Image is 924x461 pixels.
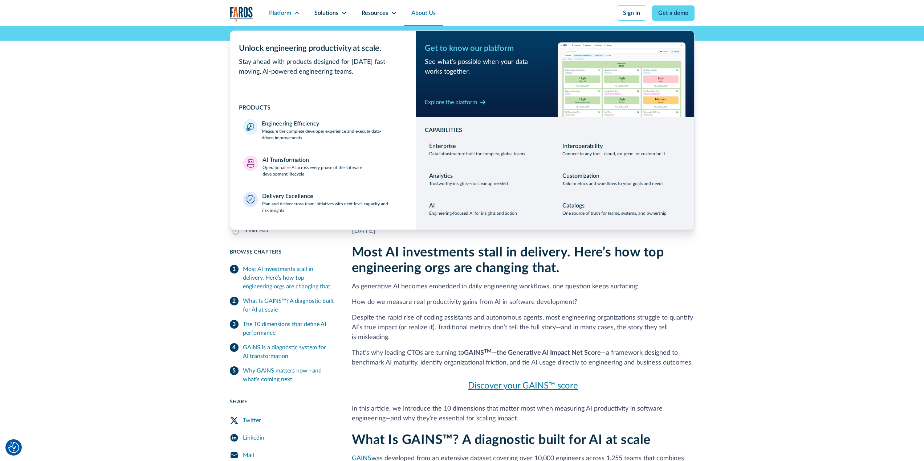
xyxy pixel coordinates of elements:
nav: Platform [230,26,695,230]
div: Resources [362,9,388,17]
div: The 10 dimensions that define AI performance [243,320,334,337]
a: Most AI investments stall in delivery. Here’s how top engineering orgs are changing that. [230,262,334,294]
button: Cookie Settings [8,442,19,453]
p: Connect to any tool—cloud, on-prem, or custom-built [562,151,665,157]
p: Tailor metrics and workflows to your goals and needs [562,180,663,187]
p: Plan and deliver cross-team initiatives with next-level capacity and risk insights [262,201,403,214]
p: How do we measure real productivity gains from AI in software development? [352,297,695,307]
div: Share [230,398,334,406]
img: Workflow productivity trends heatmap chart [558,42,685,117]
div: Linkedin [243,433,264,442]
p: Engineering-focused AI for insights and action [429,210,517,217]
strong: GAINS —the Generative AI Impact Net Score [464,350,601,356]
div: AI [429,201,435,210]
a: AIEngineering-focused AI for insights and action [425,197,552,221]
a: Explore the platform [425,96,486,108]
div: See what’s possible when your data works together. [425,57,552,77]
div: PRODUCTS [239,103,407,112]
div: Unlock engineering productivity at scale. [239,42,407,54]
a: InteroperabilityConnect to any tool—cloud, on-prem, or custom-built [558,137,685,161]
div: [DATE] [352,225,695,236]
a: LinkedIn Share [230,429,334,446]
p: Measure the complete developer experience and execute data-driven improvements [262,128,403,141]
div: Explore the platform [425,98,477,107]
a: Why GAINS matters now—and what’s coming next [230,363,334,387]
div: Mail [243,451,254,460]
h2: Most AI investments stall in delivery. Here’s how top engineering orgs are changing that. [352,245,695,276]
p: Operationalize AI across every phase of the software development lifecycle [262,164,403,177]
sup: TM [484,349,492,354]
a: Get a demo [652,5,695,21]
p: Data infrastructure built for complex, global teams [429,151,525,157]
div: What Is GAINS™? A diagnostic built for AI at scale [243,297,334,314]
div: Enterprise [429,142,456,151]
img: Logo of the analytics and reporting company Faros. [230,7,253,21]
div: Twitter [243,416,261,425]
a: AnalyticsTrustworthy insights—no cleanup needed [425,167,552,191]
div: Browse Chapters [230,248,334,256]
a: The 10 dimensions that define AI performance [230,317,334,340]
img: Revisit consent button [8,442,19,453]
p: One source of truth for teams, systems, and ownership [562,210,667,217]
div: GAINS is a diagnostic system for AI transformation [243,343,334,361]
p: Trustworthy insights—no cleanup needed [429,180,508,187]
div: Solutions [314,9,338,17]
div: Engineering Efficiency [262,119,319,128]
div: Most AI investments stall in delivery. Here’s how top engineering orgs are changing that. [243,265,334,291]
p: As generative AI becomes embedded in daily engineering workflows, one question keeps surfacing: [352,282,695,292]
strong: What Is GAINS™? A diagnostic built for AI at scale [352,433,651,446]
div: Why GAINS matters now—and what’s coming next [243,366,334,384]
div: Catalogs [562,201,585,210]
a: home [230,7,253,21]
p: Despite the rapid rise of coding assistants and autonomous agents, most engineering organizations... [352,313,695,342]
a: Discover your GAINS™ score [352,379,695,392]
div: AI Transformation [262,156,309,164]
div: 3 [244,227,247,235]
p: In this article, we introduce the 10 dimensions that matter most when measuring AI productivity i... [352,404,695,424]
div: Customization [562,172,599,180]
a: GAINS is a diagnostic system for AI transformation [230,340,334,363]
a: EnterpriseData infrastructure built for complex, global teams [425,137,552,161]
a: AI TransformationOperationalize AI across every phase of the software development lifecycle [239,151,407,182]
a: Sign in [617,5,646,21]
p: That’s why leading CTOs are turning to —a framework designed to benchmark AI maturity, identify o... [352,348,695,368]
a: CustomizationTailor metrics and workflows to your goals and needs [558,167,685,191]
div: Interoperability [562,142,603,151]
a: CatalogsOne source of truth for teams, systems, and ownership [558,197,685,221]
a: Engineering EfficiencyMeasure the complete developer experience and execute data-driven improvements [239,115,407,145]
div: CAPABILITIES [425,126,685,135]
div: Delivery Excellence [262,192,313,201]
div: Platform [269,9,291,17]
div: Analytics [429,172,453,180]
a: Twitter Share [230,412,334,429]
a: Delivery ExcellencePlan and deliver cross-team initiatives with next-level capacity and risk insi... [239,188,407,218]
div: Stay ahead with products designed for [DATE] fast-moving, AI-powered engineering teams. [239,57,407,77]
a: What Is GAINS™? A diagnostic built for AI at scale [230,294,334,317]
div: min read [249,227,268,235]
div: Get to know our platform [425,42,552,54]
